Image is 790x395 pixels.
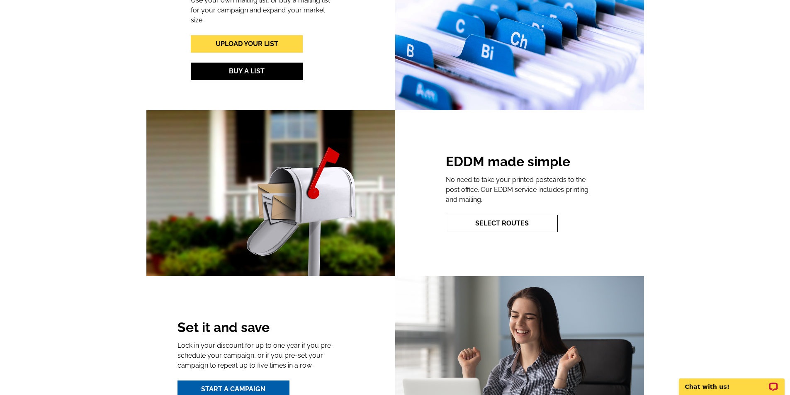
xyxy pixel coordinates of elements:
a: Buy A List [191,63,303,80]
p: Lock in your discount for up to one year if you pre-schedule your campaign, or if you pre-set you... [177,341,352,371]
h2: EDDM made simple [446,154,593,171]
img: Mask-Group-30.png [146,110,395,276]
iframe: LiveChat chat widget [673,369,790,395]
a: Select Routes [446,215,558,232]
h2: Set it and save [177,320,352,337]
a: Upload Your List [191,35,303,53]
p: No need to take your printed postcards to the post office. Our EDDM service includes printing and... [446,175,593,205]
